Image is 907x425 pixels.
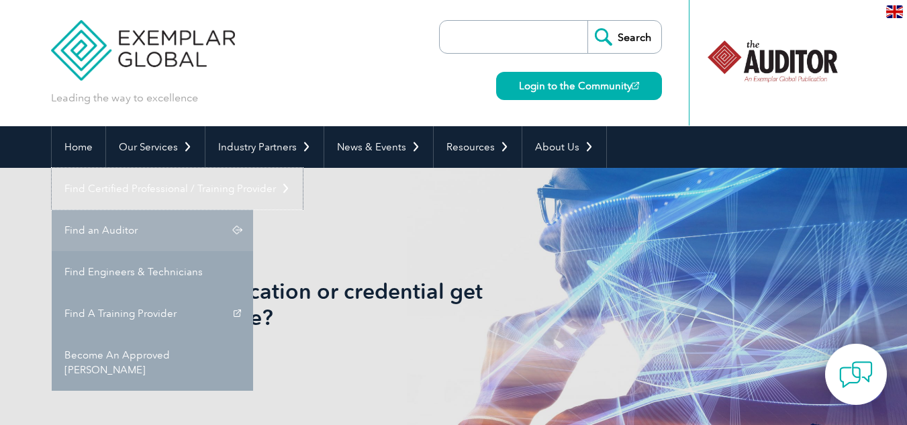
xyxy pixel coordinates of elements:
[886,5,903,18] img: en
[839,358,873,391] img: contact-chat.png
[52,126,105,168] a: Home
[434,126,522,168] a: Resources
[52,168,303,209] a: Find Certified Professional / Training Provider
[106,126,205,168] a: Our Services
[52,293,253,334] a: Find A Training Provider
[587,21,661,53] input: Search
[51,278,567,330] h1: How does my certification or credential get displayed as a badge?
[52,251,253,293] a: Find Engineers & Technicians
[52,334,253,391] a: Become An Approved [PERSON_NAME]
[496,72,662,100] a: Login to the Community
[205,126,324,168] a: Industry Partners
[632,82,639,89] img: open_square.png
[51,91,198,105] p: Leading the way to excellence
[324,126,433,168] a: News & Events
[522,126,606,168] a: About Us
[52,209,253,251] a: Find an Auditor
